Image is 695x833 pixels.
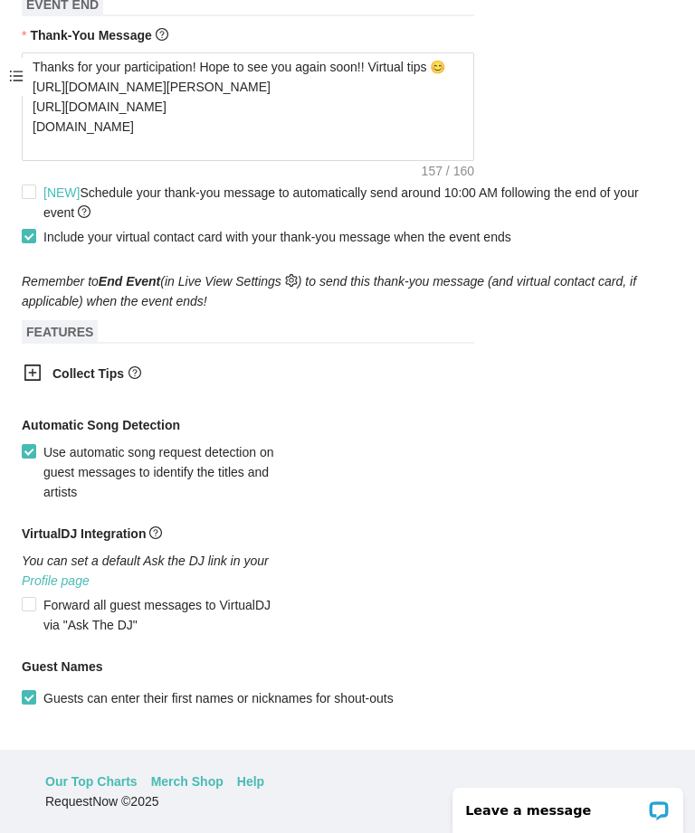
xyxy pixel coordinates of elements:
b: Collect Tips [52,366,124,381]
div: Collect Tipsquestion-circle [9,353,462,397]
b: VirtualDJ Integration [22,526,146,541]
span: Forward all guest messages to VirtualDJ via "Ask The DJ" [36,595,293,635]
div: RequestNow © 2025 [45,791,645,811]
span: question-circle [78,205,90,218]
i: You can set a default Ask the DJ link in your [22,554,269,588]
span: Use automatic song request detection on guest messages to identify the titles and artists [36,442,293,502]
i: Remember to (in Live View Settings ) to send this thank-you message (and virtual contact card, if... [22,274,636,308]
span: Include your virtual contact card with your thank-you message when the event ends [43,230,511,244]
span: Guests can enter their first names or nicknames for shout-outs [36,688,401,708]
b: Guest Names [22,659,102,674]
textarea: Thanks for your participation! Hope to see you again soon!! Virtual tips 😊 [URL][DOMAIN_NAME][PER... [22,52,474,161]
a: Help [237,771,264,791]
b: Thank-You Message [30,28,151,43]
iframe: LiveChat chat widget [441,776,695,833]
span: FEATURES [22,320,98,344]
span: question-circle [156,28,168,41]
span: Schedule your thank-you message to automatically send around 10:00 AM following the end of your e... [43,185,639,220]
span: setting [285,274,298,287]
b: Automatic Song Detection [22,415,180,435]
span: [NEW] [43,185,80,200]
span: question-circle [149,526,162,539]
b: End Event [99,274,160,289]
span: question-circle [129,366,141,379]
a: Profile page [22,573,90,588]
a: Our Top Charts [45,771,138,791]
span: plus-square [24,364,42,382]
a: Merch Shop [151,771,224,791]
